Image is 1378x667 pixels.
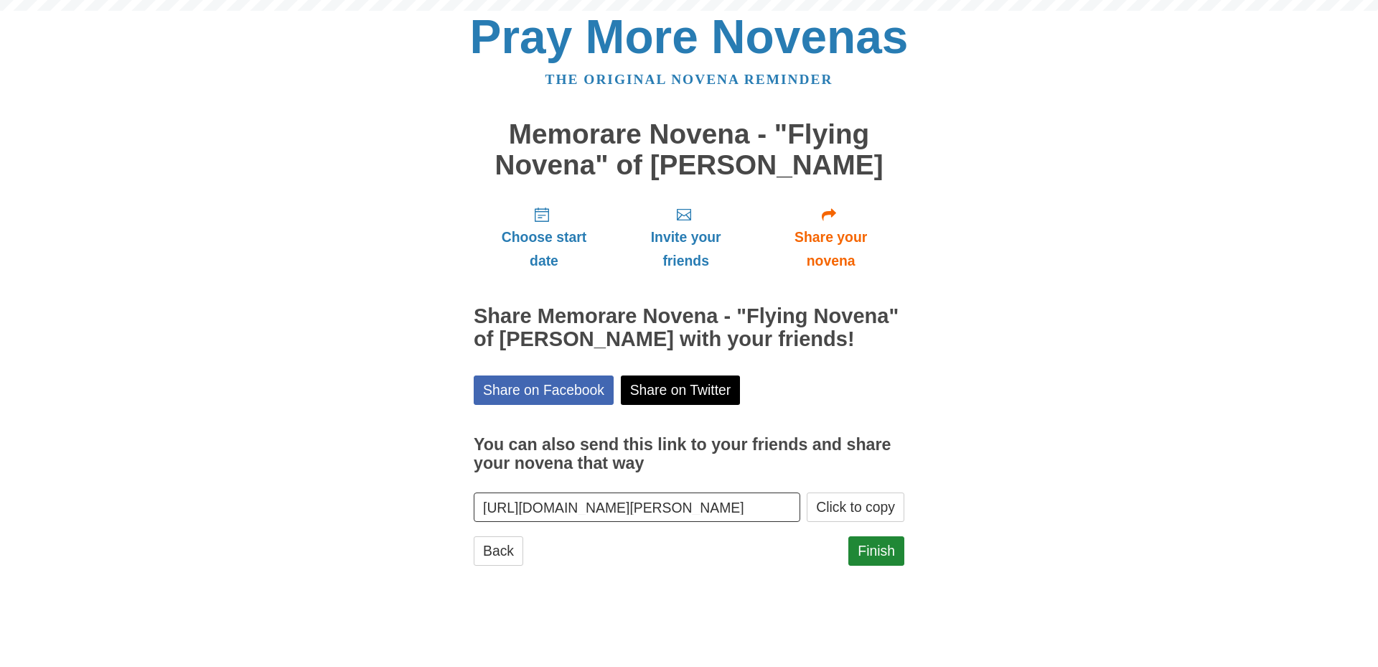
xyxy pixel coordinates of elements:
[474,536,523,566] a: Back
[629,225,743,273] span: Invite your friends
[614,195,757,280] a: Invite your friends
[621,376,741,405] a: Share on Twitter
[474,436,904,472] h3: You can also send this link to your friends and share your novena that way
[474,376,614,405] a: Share on Facebook
[470,10,909,63] a: Pray More Novenas
[474,305,904,351] h2: Share Memorare Novena - "Flying Novena" of [PERSON_NAME] with your friends!
[474,119,904,180] h1: Memorare Novena - "Flying Novena" of [PERSON_NAME]
[848,536,904,566] a: Finish
[545,72,833,87] a: The original novena reminder
[757,195,904,280] a: Share your novena
[772,225,890,273] span: Share your novena
[488,225,600,273] span: Choose start date
[807,493,904,522] button: Click to copy
[474,195,614,280] a: Choose start date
